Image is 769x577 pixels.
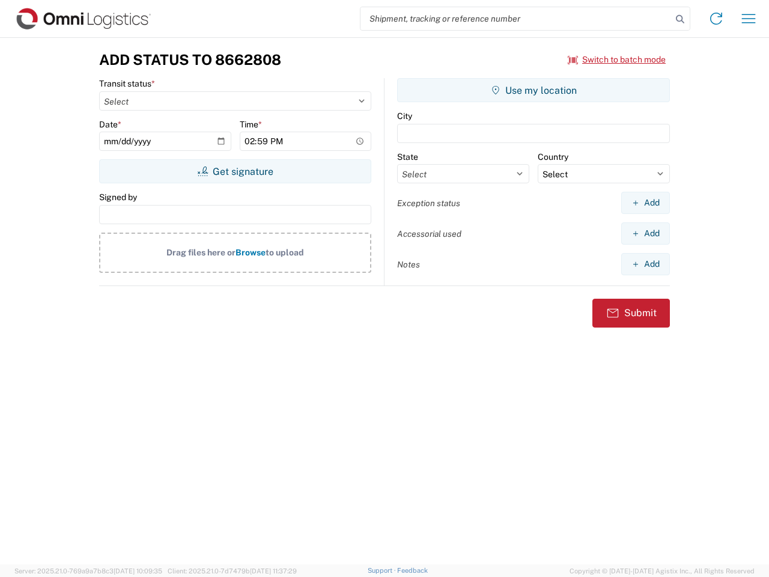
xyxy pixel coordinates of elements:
[397,111,412,121] label: City
[397,78,670,102] button: Use my location
[397,259,420,270] label: Notes
[621,222,670,245] button: Add
[368,567,398,574] a: Support
[250,567,297,575] span: [DATE] 11:37:29
[99,192,137,203] label: Signed by
[538,151,568,162] label: Country
[621,192,670,214] button: Add
[360,7,672,30] input: Shipment, tracking or reference number
[397,151,418,162] label: State
[266,248,304,257] span: to upload
[99,119,121,130] label: Date
[114,567,162,575] span: [DATE] 10:09:35
[568,50,666,70] button: Switch to batch mode
[168,567,297,575] span: Client: 2025.21.0-7d7479b
[240,119,262,130] label: Time
[166,248,236,257] span: Drag files here or
[99,51,281,69] h3: Add Status to 8662808
[397,228,461,239] label: Accessorial used
[621,253,670,275] button: Add
[99,159,371,183] button: Get signature
[397,198,460,209] label: Exception status
[236,248,266,257] span: Browse
[99,78,155,89] label: Transit status
[570,566,755,576] span: Copyright © [DATE]-[DATE] Agistix Inc., All Rights Reserved
[14,567,162,575] span: Server: 2025.21.0-769a9a7b8c3
[397,567,428,574] a: Feedback
[592,299,670,328] button: Submit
